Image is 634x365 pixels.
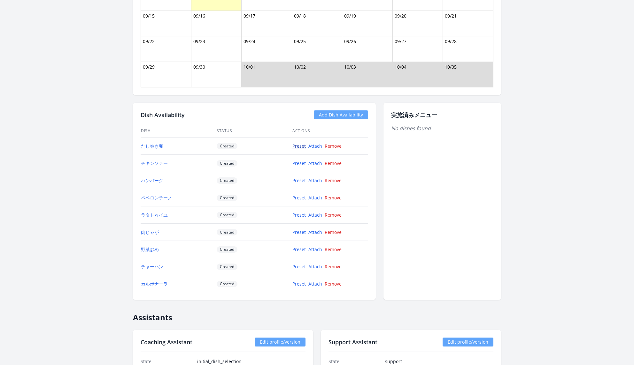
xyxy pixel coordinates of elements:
[242,36,292,62] td: 09/24
[141,36,191,62] td: 09/22
[308,246,322,252] a: Attach
[325,281,342,287] a: Remove
[292,160,306,166] a: Preset
[308,177,322,183] a: Attach
[342,36,393,62] td: 09/26
[141,160,168,166] a: チキンソテー
[141,229,159,235] a: 肉じゃが
[141,124,216,138] th: Dish
[329,358,380,365] dt: State
[292,264,306,270] a: Preset
[141,110,185,119] h2: Dish Availability
[392,36,443,62] td: 09/27
[308,212,322,218] a: Attach
[292,124,368,138] th: Actions
[325,246,342,252] a: Remove
[141,338,192,346] h2: Coaching Assistant
[308,195,322,201] a: Attach
[325,229,342,235] a: Remove
[292,62,342,87] td: 10/02
[216,124,292,138] th: Status
[391,124,493,132] p: No dishes found
[308,143,322,149] a: Attach
[391,110,493,119] h2: 実施済みメニュー
[443,62,493,87] td: 10/05
[217,281,237,287] span: Created
[292,195,306,201] a: Preset
[292,281,306,287] a: Preset
[217,264,237,270] span: Created
[141,212,168,218] a: ラタトゥイユ
[329,338,377,346] h2: Support Assistant
[141,264,163,270] a: チャーハン
[308,281,322,287] a: Attach
[191,62,242,87] td: 09/30
[308,160,322,166] a: Attach
[392,11,443,36] td: 09/20
[325,143,342,149] a: Remove
[255,338,305,346] a: Edit profile/version
[217,212,237,218] span: Created
[217,195,237,201] span: Created
[141,177,163,183] a: ハンバーグ
[141,358,192,365] dt: State
[141,281,168,287] a: カルボナーラ
[392,62,443,87] td: 10/04
[292,212,306,218] a: Preset
[141,143,163,149] a: だし巻き卵
[325,160,342,166] a: Remove
[197,358,305,365] dd: initial_dish_selection
[141,11,191,36] td: 09/15
[141,246,159,252] a: 野菜炒め
[242,11,292,36] td: 09/17
[325,264,342,270] a: Remove
[242,62,292,87] td: 10/01
[292,11,342,36] td: 09/18
[217,229,237,235] span: Created
[133,308,501,322] h2: Assistants
[217,177,237,184] span: Created
[141,62,191,87] td: 09/29
[191,36,242,62] td: 09/23
[385,358,493,365] dd: support
[292,229,306,235] a: Preset
[325,177,342,183] a: Remove
[342,11,393,36] td: 09/19
[325,195,342,201] a: Remove
[308,264,322,270] a: Attach
[217,143,237,149] span: Created
[325,212,342,218] a: Remove
[443,338,493,346] a: Edit profile/version
[443,36,493,62] td: 09/28
[443,11,493,36] td: 09/21
[217,160,237,167] span: Created
[308,229,322,235] a: Attach
[292,36,342,62] td: 09/25
[292,177,306,183] a: Preset
[141,195,172,201] a: ペペロンチーノ
[342,62,393,87] td: 10/03
[191,11,242,36] td: 09/16
[314,110,368,119] a: Add Dish Availability
[292,246,306,252] a: Preset
[217,246,237,253] span: Created
[292,143,306,149] a: Preset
